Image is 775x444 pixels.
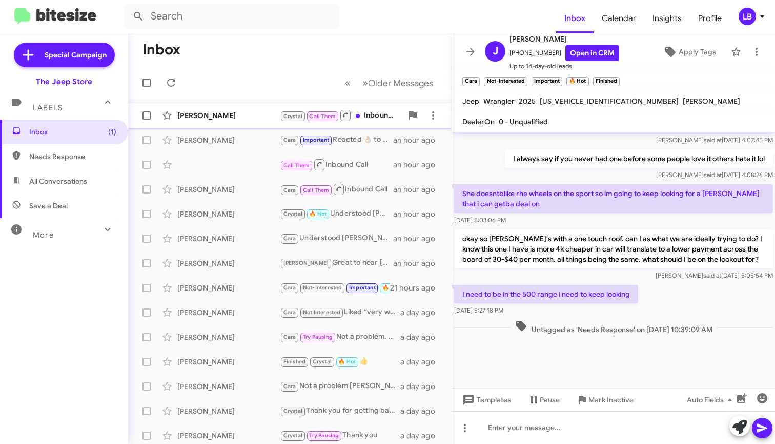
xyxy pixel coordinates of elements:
div: a day ago [400,307,443,318]
span: [PHONE_NUMBER] [509,45,619,61]
span: DealerOn [462,117,495,126]
span: [PERSON_NAME] [683,96,740,106]
span: More [33,230,54,240]
button: Next [356,72,439,93]
span: Cara [283,187,296,194]
div: an hour ago [393,160,443,170]
div: The Jeep Store [36,76,92,87]
div: I need to be in the 500 range i need to keep looking [280,282,390,294]
div: Understood [PERSON_NAME] thank you for the update and when ready please do not hesitate to reach ... [280,233,393,244]
span: Pause [540,391,560,409]
span: 2025 [519,96,536,106]
button: Templates [452,391,519,409]
p: She doesntblike rhe wheels on the sport so im going to keep looking for a [PERSON_NAME] that i ca... [454,184,773,213]
span: Important [349,284,376,291]
span: Not-Interested [303,284,342,291]
p: I need to be in the 500 range i need to keep looking [454,285,638,303]
button: Apply Tags [652,43,726,61]
div: 👍 [280,356,400,368]
div: [PERSON_NAME] [177,184,280,195]
div: [PERSON_NAME] [177,357,280,367]
div: Inbound Call [280,183,393,196]
button: Previous [339,72,357,93]
span: Crystal [283,113,302,120]
span: said at [704,136,722,144]
div: [PERSON_NAME] [177,110,280,121]
span: Insights [644,4,690,33]
div: Not a problem. As soon as you become available please feel free to contact me here and we will se... [280,331,400,343]
span: Finished [283,358,306,365]
div: an hour ago [393,209,443,219]
span: Up to 14-day-old leads [509,61,619,71]
small: Finished [593,77,620,86]
span: Wrangler [483,96,515,106]
div: an hour ago [393,135,443,145]
p: I always say if you never had one before some people love it others hate it lol [505,149,773,168]
span: [PERSON_NAME] [509,33,619,45]
span: Important [303,137,330,143]
div: [PERSON_NAME] [177,406,280,416]
span: Auto Fields [687,391,736,409]
span: Try Pausing [303,334,333,340]
span: Cara [283,334,296,340]
span: (1) [108,127,116,137]
div: an hour ago [393,258,443,268]
div: [PERSON_NAME] [177,381,280,392]
input: Search [124,4,339,29]
span: Crystal [283,210,302,217]
small: Not-Interested [484,77,527,86]
span: 🔥 Hot [309,210,327,217]
span: « [345,76,351,89]
div: [PERSON_NAME] [177,209,280,219]
div: a day ago [400,406,443,416]
span: Save a Deal [29,201,68,211]
span: [DATE] 5:03:06 PM [454,216,506,224]
span: » [362,76,368,89]
span: Untagged as 'Needs Response' on [DATE] 10:39:09 AM [511,320,717,335]
span: Mark Inactive [588,391,634,409]
span: J [493,43,498,60]
button: Mark Inactive [568,391,642,409]
span: said at [704,171,722,179]
button: LB [730,8,764,25]
button: Auto Fields [679,391,744,409]
a: Special Campaign [14,43,115,67]
span: Call Them [303,187,330,194]
div: Thank you [280,430,400,441]
span: Crystal [313,358,332,365]
div: Not a problem [PERSON_NAME] thank you for the update. Have a great day! [280,380,400,392]
div: an hour ago [393,234,443,244]
span: [DATE] 5:27:18 PM [454,306,503,314]
div: Understood [PERSON_NAME] thank you for the update. Will talk again soon [280,208,393,220]
span: Try Pausing [309,432,339,439]
span: Cara [283,383,296,390]
span: Cara [283,137,296,143]
div: [PERSON_NAME] [177,332,280,342]
span: Crystal [283,408,302,414]
span: said at [703,272,721,279]
span: Profile [690,4,730,33]
div: 21 hours ago [390,283,443,293]
div: Great to hear [PERSON_NAME] thank you for the update and if you need anything in the future pleas... [280,257,393,269]
span: [PERSON_NAME] [DATE] 4:08:26 PM [656,171,773,179]
div: [PERSON_NAME] [177,431,280,441]
span: 0 - Unqualified [499,117,548,126]
div: a day ago [400,332,443,342]
p: okay so [PERSON_NAME]'s with a one touch roof. can I as what we are ideally trying to do? I know ... [454,229,773,268]
small: Cara [462,77,480,86]
div: Reacted 👌🏼 to “appreciate that feedback. while not perfect we try. good luck with the vehicle and... [280,134,393,146]
a: Calendar [594,4,644,33]
span: Labels [33,103,63,112]
a: Inbox [556,4,594,33]
span: Cara [283,235,296,242]
div: a day ago [400,357,443,367]
span: Call Them [309,113,336,120]
div: Inbound Call [280,158,393,171]
span: Templates [460,391,511,409]
span: Special Campaign [45,50,107,60]
div: [PERSON_NAME] [177,258,280,268]
span: 🔥 Hot [338,358,356,365]
span: 🔥 Hot [382,284,400,291]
